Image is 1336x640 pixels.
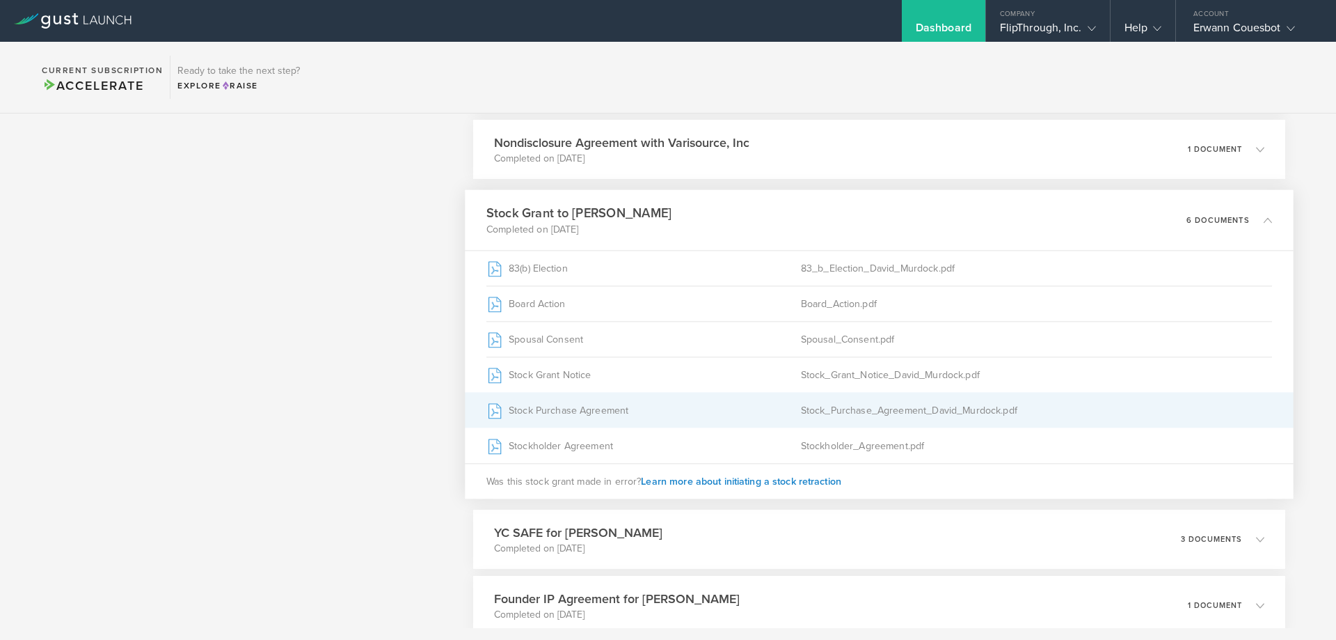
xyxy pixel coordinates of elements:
[486,393,801,428] div: Stock Purchase Agreement
[641,475,841,487] span: Learn more about initiating a stock retraction
[916,21,971,42] div: Dashboard
[1124,21,1161,42] div: Help
[494,152,749,166] p: Completed on [DATE]
[494,524,662,542] h3: YC SAFE for [PERSON_NAME]
[800,286,1272,321] div: Board_Action.pdf
[800,357,1272,392] div: Stock_Grant_Notice_David_Murdock.pdf
[486,428,801,463] div: Stockholder Agreement
[486,204,671,223] h3: Stock Grant to [PERSON_NAME]
[42,78,143,93] span: Accelerate
[486,357,801,392] div: Stock Grant Notice
[800,322,1272,357] div: Spousal_Consent.pdf
[494,134,749,152] h3: Nondisclosure Agreement with Varisource, Inc
[1181,536,1242,543] p: 3 documents
[494,608,740,622] p: Completed on [DATE]
[1186,216,1250,224] p: 6 documents
[800,428,1272,463] div: Stockholder_Agreement.pdf
[1188,146,1242,153] p: 1 document
[800,393,1272,428] div: Stock_Purchase_Agreement_David_Murdock.pdf
[42,66,163,75] h2: Current Subscription
[1000,21,1096,42] div: FlipThrough, Inc.
[177,66,300,76] h3: Ready to take the next step?
[1188,602,1242,609] p: 1 document
[494,590,740,608] h3: Founder IP Agreement for [PERSON_NAME]
[177,79,300,92] div: Explore
[800,251,1272,286] div: 83_b_Election_David_Murdock.pdf
[486,222,671,236] p: Completed on [DATE]
[170,56,307,99] div: Ready to take the next step?ExploreRaise
[1193,21,1312,42] div: Erwann Couesbot
[486,322,801,357] div: Spousal Consent
[465,463,1294,499] div: Was this stock grant made in error?
[221,81,258,91] span: Raise
[494,542,662,556] p: Completed on [DATE]
[486,286,801,321] div: Board Action
[486,251,801,286] div: 83(b) Election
